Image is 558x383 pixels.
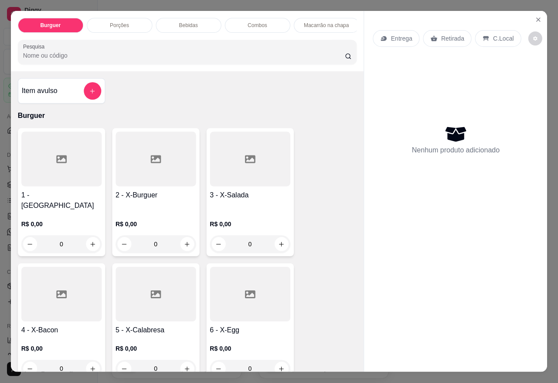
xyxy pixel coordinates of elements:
[21,220,102,228] p: R$ 0,00
[116,325,196,336] h4: 5 - X-Calabresa
[210,345,290,353] p: R$ 0,00
[493,35,514,43] p: C.Local
[110,22,129,29] p: Porções
[23,52,345,60] input: Pesquisa
[391,35,412,43] p: Entrega
[210,190,290,200] h4: 3 - X-Salada
[441,35,464,43] p: Retirada
[116,345,196,353] p: R$ 0,00
[116,220,196,228] p: R$ 0,00
[528,32,542,46] button: decrease-product-quantity
[531,13,545,27] button: Close
[18,111,357,121] p: Burguer
[21,190,102,211] h4: 1 - [GEOGRAPHIC_DATA]
[248,22,267,29] p: Combos
[84,83,101,100] button: add-separate-item
[23,43,48,51] label: Pesquisa
[21,325,102,336] h4: 4 - X-Bacon
[40,22,61,29] p: Burguer
[179,22,198,29] p: Bebidas
[116,190,196,200] h4: 2 - X-Burguer
[412,145,500,155] p: Nenhum produto adicionado
[21,345,102,353] p: R$ 0,00
[22,86,58,97] h4: Item avulso
[304,22,349,29] p: Macarrão na chapa
[210,325,290,336] h4: 6 - X-Egg
[210,220,290,228] p: R$ 0,00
